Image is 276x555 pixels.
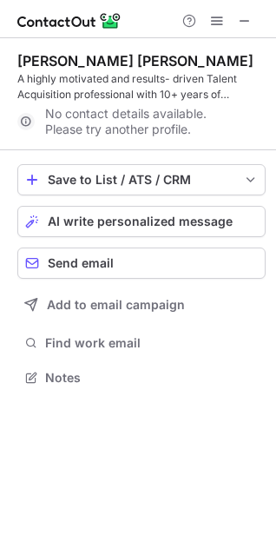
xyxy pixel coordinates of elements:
span: Notes [45,370,259,386]
div: No contact details available. Please try another profile. [17,108,266,135]
span: Find work email [45,335,259,351]
img: ContactOut v5.3.10 [17,10,122,31]
button: AI write personalized message [17,206,266,237]
div: [PERSON_NAME] [PERSON_NAME] [17,52,253,69]
div: A highly motivated and results- driven Talent Acquisition professional with 10+ years of experien... [17,71,266,102]
button: Notes [17,366,266,390]
button: Send email [17,248,266,279]
button: Find work email [17,331,266,355]
span: AI write personalized message [48,215,233,228]
button: Add to email campaign [17,289,266,320]
span: Send email [48,256,114,270]
button: save-profile-one-click [17,164,266,195]
span: Add to email campaign [47,298,185,312]
div: Save to List / ATS / CRM [48,173,235,187]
